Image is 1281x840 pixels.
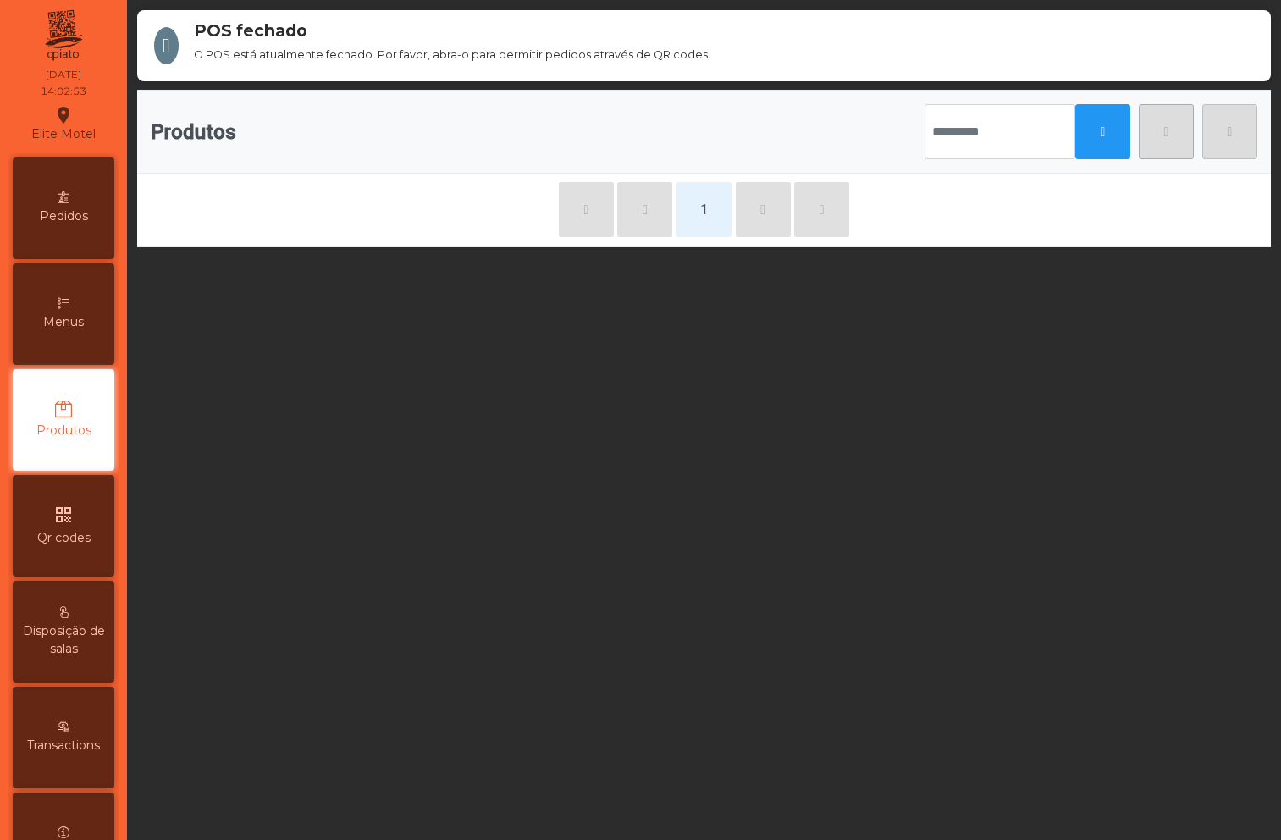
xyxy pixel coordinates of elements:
[31,102,96,145] div: Elite Motel
[43,313,84,331] span: Menus
[41,84,86,99] div: 14:02:53
[194,19,1262,43] span: POS fechado
[37,529,91,547] span: Qr codes
[53,105,74,125] i: location_on
[17,622,110,658] span: Disposição de salas
[194,47,1262,63] span: O POS está atualmente fechado. Por favor, abra-o para permitir pedidos através de QR codes.
[151,117,236,147] span: Produtos
[46,67,81,82] div: [DATE]
[40,207,88,225] span: Pedidos
[53,505,74,525] i: qr_code
[42,6,84,65] img: qpiato
[36,422,91,439] span: Produtos
[27,737,100,754] span: Transactions
[676,182,732,237] button: 1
